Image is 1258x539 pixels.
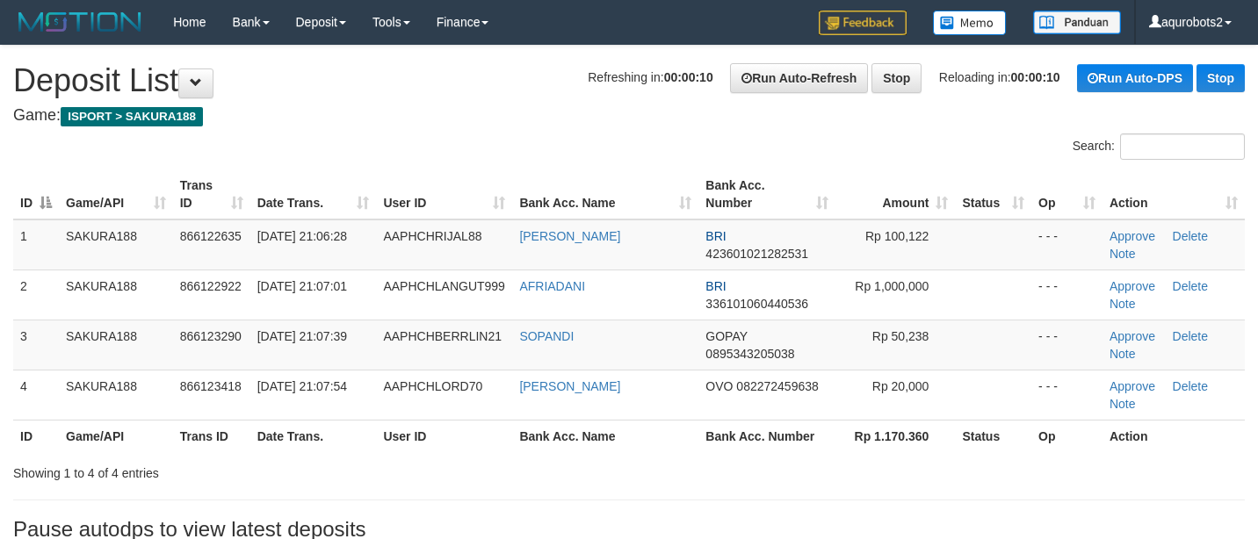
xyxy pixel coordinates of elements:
[730,63,868,93] a: Run Auto-Refresh
[512,169,698,219] th: Bank Acc. Name: activate to sort column ascending
[1077,64,1193,92] a: Run Auto-DPS
[1031,269,1103,320] td: - - -
[383,279,505,293] span: AAPHCHLANGUT999
[933,11,1007,35] img: Button%20Memo.svg
[13,9,147,35] img: MOTION_logo.png
[872,329,929,343] span: Rp 50,238
[1011,70,1060,84] strong: 00:00:10
[1110,379,1155,393] a: Approve
[59,320,173,370] td: SAKURA188
[955,420,1031,452] th: Status
[705,347,794,361] span: Copy 0895343205038 to clipboard
[1173,279,1208,293] a: Delete
[13,169,59,219] th: ID: activate to sort column descending
[180,379,242,393] span: 866123418
[257,229,347,243] span: [DATE] 21:06:28
[1120,133,1245,160] input: Search:
[1110,329,1155,343] a: Approve
[13,457,511,482] div: Showing 1 to 4 of 4 entries
[13,219,59,270] td: 1
[59,169,173,219] th: Game/API: activate to sort column ascending
[939,70,1060,84] span: Reloading in:
[872,379,929,393] span: Rp 20,000
[1073,133,1245,160] label: Search:
[955,169,1031,219] th: Status: activate to sort column ascending
[13,370,59,420] td: 4
[180,329,242,343] span: 866123290
[698,420,835,452] th: Bank Acc. Number
[180,279,242,293] span: 866122922
[59,420,173,452] th: Game/API
[1173,379,1208,393] a: Delete
[698,169,835,219] th: Bank Acc. Number: activate to sort column ascending
[59,370,173,420] td: SAKURA188
[519,279,585,293] a: AFRIADANI
[13,320,59,370] td: 3
[376,169,512,219] th: User ID: activate to sort column ascending
[1031,219,1103,270] td: - - -
[59,269,173,320] td: SAKURA188
[376,420,512,452] th: User ID
[705,229,726,243] span: BRI
[257,279,347,293] span: [DATE] 21:07:01
[865,229,929,243] span: Rp 100,122
[705,379,733,393] span: OVO
[1110,229,1155,243] a: Approve
[519,379,620,393] a: [PERSON_NAME]
[13,420,59,452] th: ID
[736,379,818,393] span: Copy 082272459638 to clipboard
[173,169,250,219] th: Trans ID: activate to sort column ascending
[519,329,574,343] a: SOPANDI
[855,279,929,293] span: Rp 1,000,000
[1173,329,1208,343] a: Delete
[1110,279,1155,293] a: Approve
[1031,320,1103,370] td: - - -
[1110,397,1136,411] a: Note
[180,229,242,243] span: 866122635
[257,329,347,343] span: [DATE] 21:07:39
[383,229,481,243] span: AAPHCHRIJAL88
[1197,64,1245,92] a: Stop
[1033,11,1121,34] img: panduan.png
[871,63,922,93] a: Stop
[1103,169,1245,219] th: Action: activate to sort column ascending
[705,247,808,261] span: Copy 423601021282531 to clipboard
[1110,347,1136,361] a: Note
[61,107,203,126] span: ISPORT > SAKURA188
[1110,247,1136,261] a: Note
[1031,420,1103,452] th: Op
[1031,169,1103,219] th: Op: activate to sort column ascending
[13,63,1245,98] h1: Deposit List
[257,379,347,393] span: [DATE] 21:07:54
[705,297,808,311] span: Copy 336101060440536 to clipboard
[512,420,698,452] th: Bank Acc. Name
[835,169,955,219] th: Amount: activate to sort column ascending
[59,219,173,270] td: SAKURA188
[1103,420,1245,452] th: Action
[173,420,250,452] th: Trans ID
[705,329,747,343] span: GOPAY
[1110,297,1136,311] a: Note
[664,70,713,84] strong: 00:00:10
[819,11,907,35] img: Feedback.jpg
[383,379,482,393] span: AAPHCHLORD70
[383,329,502,343] span: AAPHCHBERRLIN21
[588,70,712,84] span: Refreshing in:
[250,420,377,452] th: Date Trans.
[250,169,377,219] th: Date Trans.: activate to sort column ascending
[705,279,726,293] span: BRI
[13,269,59,320] td: 2
[13,107,1245,125] h4: Game:
[1031,370,1103,420] td: - - -
[1173,229,1208,243] a: Delete
[519,229,620,243] a: [PERSON_NAME]
[835,420,955,452] th: Rp 1.170.360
